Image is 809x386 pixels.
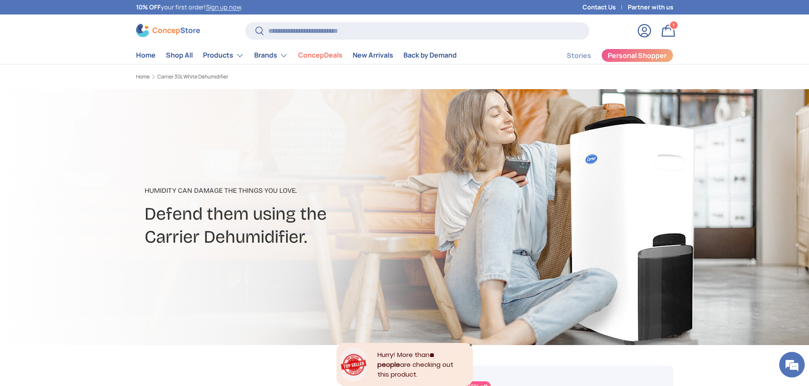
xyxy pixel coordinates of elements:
[145,186,472,196] p: Humidity can damage the things you love.
[469,343,473,347] div: Close
[546,47,673,64] nav: Secondary
[203,47,244,64] a: Products
[198,47,249,64] summary: Products
[136,3,243,12] p: your first order! .
[601,49,673,62] a: Personal Shopper
[249,47,293,64] summary: Brands
[353,47,393,64] a: New Arrivals
[157,74,228,79] a: Carrier 30L White Dehumidifier
[145,203,472,249] h2: Defend them using the Carrier Dehumidifier.
[583,3,628,12] a: Contact Us
[254,47,288,64] a: Brands
[567,47,591,64] a: Stories
[136,47,156,64] a: Home
[673,22,675,28] span: 1
[608,52,667,59] span: Personal Shopper
[136,74,150,79] a: Home
[136,3,161,11] strong: 10% OFF
[628,3,673,12] a: Partner with us
[206,3,241,11] a: Sign up now
[136,47,457,64] nav: Primary
[298,47,342,64] a: ConcepDeals
[403,47,457,64] a: Back by Demand
[166,47,193,64] a: Shop All
[136,24,200,37] img: ConcepStore
[136,73,421,81] nav: Breadcrumbs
